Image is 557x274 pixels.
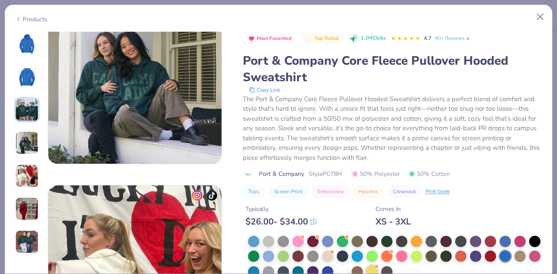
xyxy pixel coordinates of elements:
[15,197,39,221] img: User generated content
[246,86,283,94] button: copy to clipboard
[243,171,255,178] img: brand logo
[245,205,317,214] div: Typically
[424,35,431,42] span: 4.7
[243,94,543,163] div: The Port & Company Core Fleece Pullover Hooded Sweatshirt delivers a perfect blend of comfort and...
[391,32,420,46] div: 4.7 Stars
[259,169,304,178] span: Port & Company
[315,36,339,41] span: Top Rated
[301,33,343,44] button: Badge Button
[245,216,317,227] div: $ 26.00 - $ 34.00
[243,185,265,198] button: Tops
[15,230,39,254] img: User generated content
[409,169,450,178] span: 50% Cotton
[269,185,308,198] button: Screen Print
[243,53,543,86] div: Port & Company Core Fleece Pullover Hooded Sweatshirt
[435,34,471,42] a: 40+ Reviews
[426,188,450,195] div: Print Guide
[532,9,549,25] button: Close
[17,33,37,54] img: Front
[15,131,39,155] img: User generated content
[17,66,37,87] img: Back
[192,190,202,201] img: insta-icon.png
[306,35,313,42] img: Top Rated sort
[376,216,411,227] div: XS - 3XL
[15,98,39,122] img: User generated content
[353,185,383,198] button: Hoodies
[352,169,400,178] span: 50% Polyester
[309,169,342,178] span: Style PC78H
[248,35,255,42] img: Most Favorited sort
[15,15,47,24] div: Products
[388,185,421,198] button: Crewneck
[15,164,39,188] img: User generated content
[257,36,292,41] span: Most Favorited
[376,205,411,214] div: Comes In
[361,35,386,42] span: 1.2M Clicks
[312,185,349,198] button: Embroidery
[244,33,296,44] button: Badge Button
[207,190,217,201] img: tiktok-icon.png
